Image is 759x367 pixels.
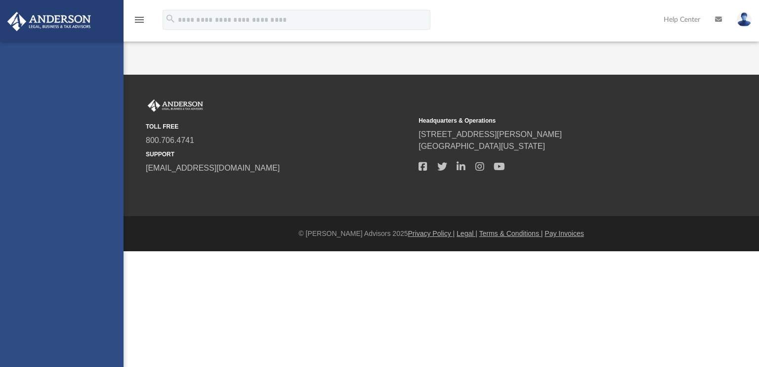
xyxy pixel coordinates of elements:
[419,130,562,138] a: [STREET_ADDRESS][PERSON_NAME]
[146,136,194,144] a: 800.706.4741
[408,229,455,237] a: Privacy Policy |
[479,229,543,237] a: Terms & Conditions |
[4,12,94,31] img: Anderson Advisors Platinum Portal
[133,14,145,26] i: menu
[146,99,205,112] img: Anderson Advisors Platinum Portal
[737,12,752,27] img: User Pic
[146,164,280,172] a: [EMAIL_ADDRESS][DOMAIN_NAME]
[545,229,584,237] a: Pay Invoices
[457,229,477,237] a: Legal |
[419,116,684,125] small: Headquarters & Operations
[124,229,759,239] div: © [PERSON_NAME] Advisors 2025
[146,150,412,159] small: SUPPORT
[133,19,145,26] a: menu
[419,142,545,150] a: [GEOGRAPHIC_DATA][US_STATE]
[146,122,412,131] small: TOLL FREE
[165,13,176,24] i: search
